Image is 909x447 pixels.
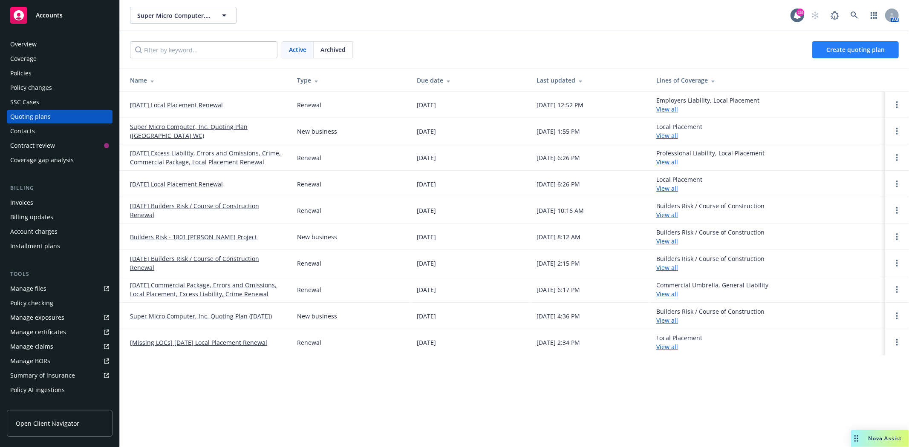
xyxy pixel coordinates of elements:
[130,254,283,272] a: [DATE] Builders Risk / Course of Construction Renewal
[656,132,678,140] a: View all
[7,369,113,382] a: Summary of insurance
[656,175,702,193] div: Local Placement
[846,7,863,24] a: Search
[297,259,321,268] div: Renewal
[297,153,321,162] div: Renewal
[297,76,403,85] div: Type
[851,430,862,447] div: Drag to move
[537,76,643,85] div: Last updated
[7,270,113,278] div: Tools
[130,201,283,219] a: [DATE] Builders Risk / Course of Construction Renewal
[537,153,580,162] div: [DATE] 6:26 PM
[16,419,79,428] span: Open Client Navigator
[10,225,58,238] div: Account charges
[7,37,113,51] a: Overview
[537,206,584,215] div: [DATE] 10:16 AM
[656,122,702,140] div: Local Placement
[537,259,580,268] div: [DATE] 2:15 PM
[417,338,436,347] div: [DATE]
[10,340,53,353] div: Manage claims
[7,52,113,66] a: Coverage
[537,232,580,241] div: [DATE] 8:12 AM
[656,307,765,325] div: Builders Risk / Course of Construction
[892,232,902,242] a: Open options
[137,11,211,20] span: Super Micro Computer, Inc.
[297,338,321,347] div: Renewal
[130,312,272,321] a: Super Micro Computer, Inc. Quoting Plan ([DATE])
[297,312,337,321] div: New business
[807,7,824,24] a: Start snowing
[320,45,346,54] span: Archived
[297,206,321,215] div: Renewal
[656,105,678,113] a: View all
[892,205,902,215] a: Open options
[656,264,678,272] a: View all
[130,122,283,140] a: Super Micro Computer, Inc. Quoting Plan ([GEOGRAPHIC_DATA] WC)
[10,282,46,295] div: Manage files
[417,285,436,294] div: [DATE]
[656,184,678,192] a: View all
[10,383,65,397] div: Policy AI ingestions
[869,435,902,442] span: Nova Assist
[130,281,283,298] a: [DATE] Commercial Package, Errors and Omissions, Local Placement, Excess Liability, Crime Renewal
[10,354,50,368] div: Manage BORs
[10,66,32,80] div: Policies
[10,239,60,253] div: Installment plans
[892,126,902,136] a: Open options
[537,312,580,321] div: [DATE] 4:36 PM
[130,149,283,166] a: [DATE] Excess Liability, Errors and Omissions, Crime, Commercial Package, Local Placement Renewal
[417,100,436,109] div: [DATE]
[297,100,321,109] div: Renewal
[656,290,678,298] a: View all
[812,41,899,58] a: Create quoting plan
[7,383,113,397] a: Policy AI ingestions
[10,369,75,382] div: Summary of insurance
[7,225,113,238] a: Account charges
[417,206,436,215] div: [DATE]
[7,196,113,209] a: Invoices
[297,180,321,189] div: Renewal
[892,100,902,110] a: Open options
[866,7,883,24] a: Switch app
[7,296,113,310] a: Policy checking
[537,100,583,109] div: [DATE] 12:52 PM
[656,254,765,272] div: Builders Risk / Course of Construction
[892,311,902,321] a: Open options
[656,316,678,324] a: View all
[130,180,223,189] a: [DATE] Local Placement Renewal
[892,258,902,268] a: Open options
[297,285,321,294] div: Renewal
[656,96,759,114] div: Employers Liability, Local Placement
[7,354,113,368] a: Manage BORs
[892,152,902,163] a: Open options
[7,124,113,138] a: Contacts
[130,76,283,85] div: Name
[7,239,113,253] a: Installment plans
[10,210,53,224] div: Billing updates
[417,76,523,85] div: Due date
[7,311,113,324] a: Manage exposures
[892,179,902,189] a: Open options
[10,153,74,167] div: Coverage gap analysis
[826,7,843,24] a: Report a Bug
[417,180,436,189] div: [DATE]
[10,311,64,324] div: Manage exposures
[656,201,765,219] div: Builders Risk / Course of Construction
[10,196,33,209] div: Invoices
[130,100,223,109] a: [DATE] Local Placement Renewal
[656,211,678,219] a: View all
[297,232,337,241] div: New business
[7,110,113,123] a: Quoting plans
[656,76,878,85] div: Lines of Coverage
[10,37,37,51] div: Overview
[10,95,39,109] div: SSC Cases
[7,66,113,80] a: Policies
[10,124,35,138] div: Contacts
[892,284,902,295] a: Open options
[851,430,909,447] button: Nova Assist
[656,158,678,166] a: View all
[656,333,702,351] div: Local Placement
[537,127,580,136] div: [DATE] 1:55 PM
[10,325,66,339] div: Manage certificates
